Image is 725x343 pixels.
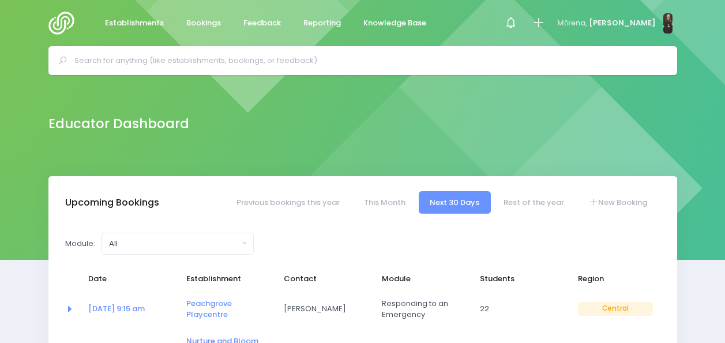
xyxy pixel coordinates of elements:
[374,290,472,328] td: Responding to an Emergency
[284,303,359,315] span: [PERSON_NAME]
[419,191,491,214] a: Next 30 Days
[186,17,221,29] span: Bookings
[570,290,660,328] td: Central
[363,17,426,29] span: Knowledge Base
[303,17,341,29] span: Reporting
[589,17,656,29] span: [PERSON_NAME]
[234,12,291,35] a: Feedback
[472,290,570,328] td: 22
[109,238,239,249] div: All
[48,116,189,132] h2: Educator Dashboard
[105,17,164,29] span: Establishments
[74,52,661,69] input: Search for anything (like establishments, bookings, or feedback)
[96,12,174,35] a: Establishments
[225,191,351,214] a: Previous bookings this year
[577,191,658,214] a: New Booking
[243,17,281,29] span: Feedback
[101,233,254,255] button: All
[186,298,232,320] a: Peachgrove Playcentre
[81,290,179,328] td: <a href="https://app.stjis.org.nz/bookings/523867" class="font-weight-bold">01 Sep at 9:15 am</a>
[284,273,359,285] span: Contact
[354,12,436,35] a: Knowledge Base
[88,273,163,285] span: Date
[65,238,95,249] label: Module:
[480,303,555,315] span: 22
[186,273,261,285] span: Establishment
[88,303,145,314] a: [DATE] 9:15 am
[382,298,457,320] span: Responding to an Emergency
[179,290,277,328] td: <a href="https://app.stjis.org.nz/establishments/204584" class="font-weight-bold">Peachgrove Play...
[557,17,587,29] span: Mōrena,
[294,12,351,35] a: Reporting
[382,273,457,285] span: Module
[352,191,416,214] a: This Month
[48,12,81,35] img: Logo
[177,12,231,35] a: Bookings
[663,13,673,33] img: N
[276,290,374,328] td: Raelene Gaffaney
[578,273,653,285] span: Region
[480,273,555,285] span: Students
[578,302,653,316] span: Central
[65,197,159,208] h3: Upcoming Bookings
[493,191,576,214] a: Rest of the year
